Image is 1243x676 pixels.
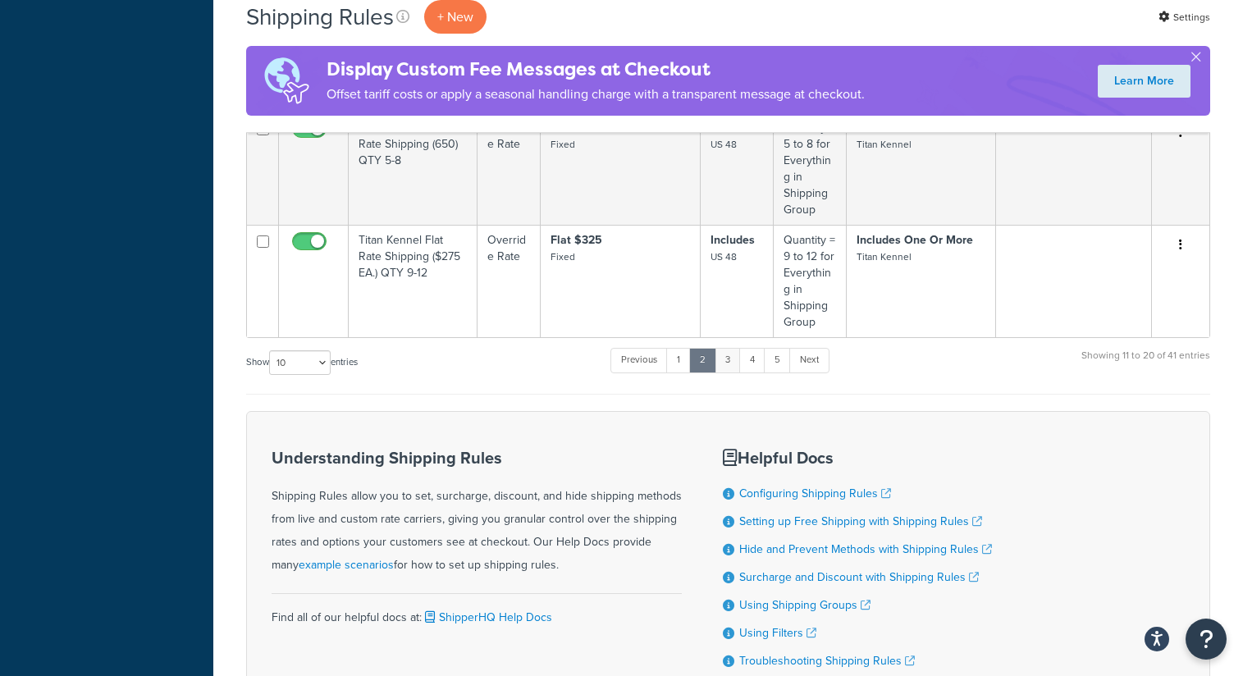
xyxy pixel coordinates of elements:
h3: Helpful Docs [723,449,992,467]
a: Using Shipping Groups [739,596,871,614]
a: Hide and Prevent Methods with Shipping Rules [739,541,992,558]
a: Settings [1158,6,1210,29]
p: Offset tariff costs or apply a seasonal handling charge with a transparent message at checkout. [327,83,865,106]
h3: Understanding Shipping Rules [272,449,682,467]
label: Show entries [246,350,358,375]
a: ShipperHQ Help Docs [422,609,552,626]
button: Open Resource Center [1186,619,1227,660]
a: Next [789,348,829,372]
small: Titan Kennel [857,137,912,152]
a: Configuring Shipping Rules [739,485,891,502]
div: Showing 11 to 20 of 41 entries [1081,346,1210,381]
strong: Includes One Or More [857,231,973,249]
h4: Display Custom Fee Messages at Checkout [327,56,865,83]
a: 5 [764,348,791,372]
div: Find all of our helpful docs at: [272,593,682,629]
a: 2 [689,348,716,372]
td: Titan Kennel Flat Rate Shipping (650) QTY 5-8 [349,112,478,225]
a: 1 [666,348,691,372]
a: Setting up Free Shipping with Shipping Rules [739,513,982,530]
td: Titan Kennel Flat Rate Shipping ($275 EA.) QTY 9-12 [349,225,478,337]
td: Override Rate [478,225,542,337]
div: Shipping Rules allow you to set, surcharge, discount, and hide shipping methods from live and cus... [272,449,682,577]
a: Using Filters [739,624,816,642]
a: Troubleshooting Shipping Rules [739,652,915,669]
strong: Flat $325 [551,231,602,249]
td: Override Rate [478,112,542,225]
img: duties-banner-06bc72dcb5fe05cb3f9472aba00be2ae8eb53ab6f0d8bb03d382ba314ac3c341.png [246,46,327,116]
select: Showentries [269,350,331,375]
small: US 48 [711,249,737,264]
small: US 48 [711,137,737,152]
td: Quantity = 5 to 8 for Everything in Shipping Group [774,112,848,225]
td: Quantity = 9 to 12 for Everything in Shipping Group [774,225,848,337]
h1: Shipping Rules [246,1,394,33]
a: Surcharge and Discount with Shipping Rules [739,569,979,586]
a: Previous [610,348,668,372]
a: example scenarios [299,556,394,573]
a: 4 [739,348,765,372]
a: 3 [715,348,741,372]
small: Titan Kennel [857,249,912,264]
small: Fixed [551,137,575,152]
a: Learn More [1098,65,1190,98]
small: Fixed [551,249,575,264]
strong: Includes [711,231,755,249]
